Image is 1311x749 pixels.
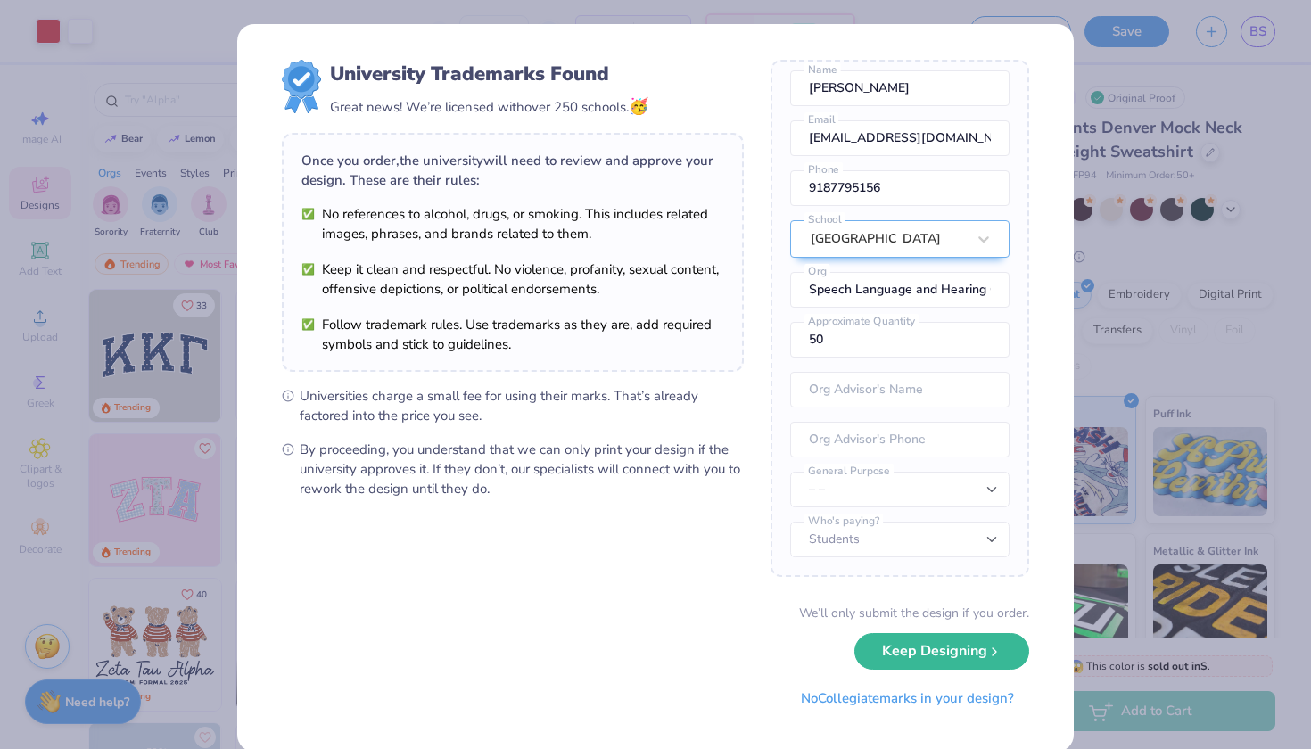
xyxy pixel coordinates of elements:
div: Great news! We’re licensed with over 250 schools. [330,95,648,119]
input: Org Advisor's Phone [790,422,1010,457]
div: Once you order, the university will need to review and approve your design. These are their rules: [301,151,724,190]
input: Approximate Quantity [790,322,1010,358]
button: NoCollegiatemarks in your design? [786,680,1029,717]
input: Org Advisor's Name [790,372,1010,407]
span: 🥳 [629,95,648,117]
input: Phone [790,170,1010,206]
input: Org [790,272,1010,308]
li: Follow trademark rules. Use trademarks as they are, add required symbols and stick to guidelines. [301,315,724,354]
span: Universities charge a small fee for using their marks. That’s already factored into the price you... [300,386,744,425]
input: Email [790,120,1010,156]
div: University Trademarks Found [330,60,648,88]
button: Keep Designing [854,633,1029,670]
div: We’ll only submit the design if you order. [799,604,1029,622]
input: Name [790,70,1010,106]
img: license-marks-badge.png [282,60,321,113]
span: By proceeding, you understand that we can only print your design if the university approves it. I... [300,440,744,498]
li: Keep it clean and respectful. No violence, profanity, sexual content, offensive depictions, or po... [301,259,724,299]
li: No references to alcohol, drugs, or smoking. This includes related images, phrases, and brands re... [301,204,724,243]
